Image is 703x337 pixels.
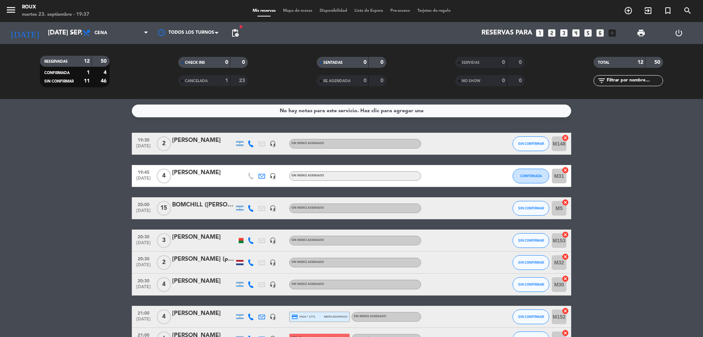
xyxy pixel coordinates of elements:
div: BOMCHILL ([PERSON_NAME]) [172,200,234,210]
span: 3 [157,233,171,248]
span: Sin menú asignado [291,283,324,286]
span: 4 [157,309,171,324]
i: cancel [562,275,569,282]
span: Sin menú asignado [291,206,324,209]
input: Filtrar por nombre... [606,77,663,85]
strong: 50 [654,60,662,65]
i: headset_mic [269,173,276,179]
strong: 12 [84,59,90,64]
i: filter_list [597,76,606,85]
strong: 46 [101,78,108,84]
i: cancel [562,134,569,142]
span: Sin menú asignado [354,315,386,318]
span: CANCELADA [185,79,208,83]
span: CONFIRMADA [520,174,542,178]
i: headset_mic [269,281,276,288]
span: CONFIRMADA [44,71,70,75]
strong: 0 [225,60,228,65]
span: NO SHOW [462,79,480,83]
i: looks_two [547,28,557,38]
div: [PERSON_NAME] [172,276,234,286]
i: cancel [562,307,569,315]
button: SIN CONFIRMAR [513,255,549,270]
strong: 1 [225,78,228,83]
strong: 0 [380,78,385,83]
button: SIN CONFIRMAR [513,201,549,216]
span: Cena [94,30,107,36]
div: [PERSON_NAME] [172,136,234,145]
span: print [637,29,646,37]
i: [DATE] [5,25,44,41]
i: looks_3 [559,28,569,38]
span: mercadopago [324,314,347,319]
i: turned_in_not [663,6,672,15]
strong: 0 [364,60,367,65]
span: 19:30 [134,135,153,144]
i: add_box [607,28,617,38]
span: 20:30 [134,254,153,263]
span: TOTAL [598,61,609,65]
strong: 0 [519,60,523,65]
span: SERVIDAS [462,61,480,65]
span: Sin menú asignado [291,239,324,242]
span: 20:00 [134,200,153,208]
strong: 11 [84,78,90,84]
strong: 23 [239,78,246,83]
div: LOG OUT [660,22,698,44]
span: SIN CONFIRMAR [518,260,544,264]
i: looks_5 [583,28,593,38]
span: Sin menú asignado [291,174,324,177]
i: looks_6 [595,28,605,38]
span: Tarjetas de regalo [414,9,454,13]
i: looks_one [535,28,544,38]
span: [DATE] [134,285,153,293]
span: [DATE] [134,208,153,217]
i: headset_mic [269,259,276,266]
i: looks_4 [571,28,581,38]
span: SIN CONFIRMAR [518,238,544,242]
span: [DATE] [134,176,153,184]
strong: 0 [242,60,246,65]
span: 21:00 [134,308,153,317]
i: cancel [562,253,569,260]
div: [PERSON_NAME] (paso [PERSON_NAME]) [172,254,234,264]
button: SIN CONFIRMAR [513,136,549,151]
strong: 0 [502,78,505,83]
span: Reservas para [481,29,532,37]
strong: 0 [364,78,367,83]
div: [PERSON_NAME] [172,232,234,242]
span: 19:45 [134,168,153,176]
span: Mapa de mesas [279,9,316,13]
div: [PERSON_NAME] [172,168,234,177]
strong: 0 [502,60,505,65]
span: pending_actions [231,29,239,37]
i: headset_mic [269,205,276,212]
span: 15 [157,201,171,216]
button: CONFIRMADA [513,169,549,183]
i: add_circle_outline [624,6,633,15]
span: 4 [157,169,171,183]
span: CHECK INS [185,61,205,65]
button: SIN CONFIRMAR [513,309,549,324]
i: cancel [562,166,569,174]
span: SIN CONFIRMAR [518,315,544,319]
button: SIN CONFIRMAR [513,277,549,292]
div: Roux [22,4,89,11]
i: arrow_drop_down [68,29,77,37]
span: Disponibilidad [316,9,351,13]
span: SIN CONFIRMAR [44,80,74,83]
strong: 4 [104,70,108,75]
i: cancel [562,231,569,238]
i: search [683,6,692,15]
div: [PERSON_NAME] [172,309,234,318]
span: RESERVADAS [44,60,68,63]
span: 20:30 [134,276,153,285]
i: headset_mic [269,314,276,320]
span: Lista de Espera [351,9,387,13]
span: Sin menú asignado [291,261,324,264]
span: fiber_manual_record [239,25,243,29]
span: 20:30 [134,232,153,241]
span: 2 [157,136,171,151]
i: exit_to_app [644,6,652,15]
i: credit_card [291,314,298,320]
